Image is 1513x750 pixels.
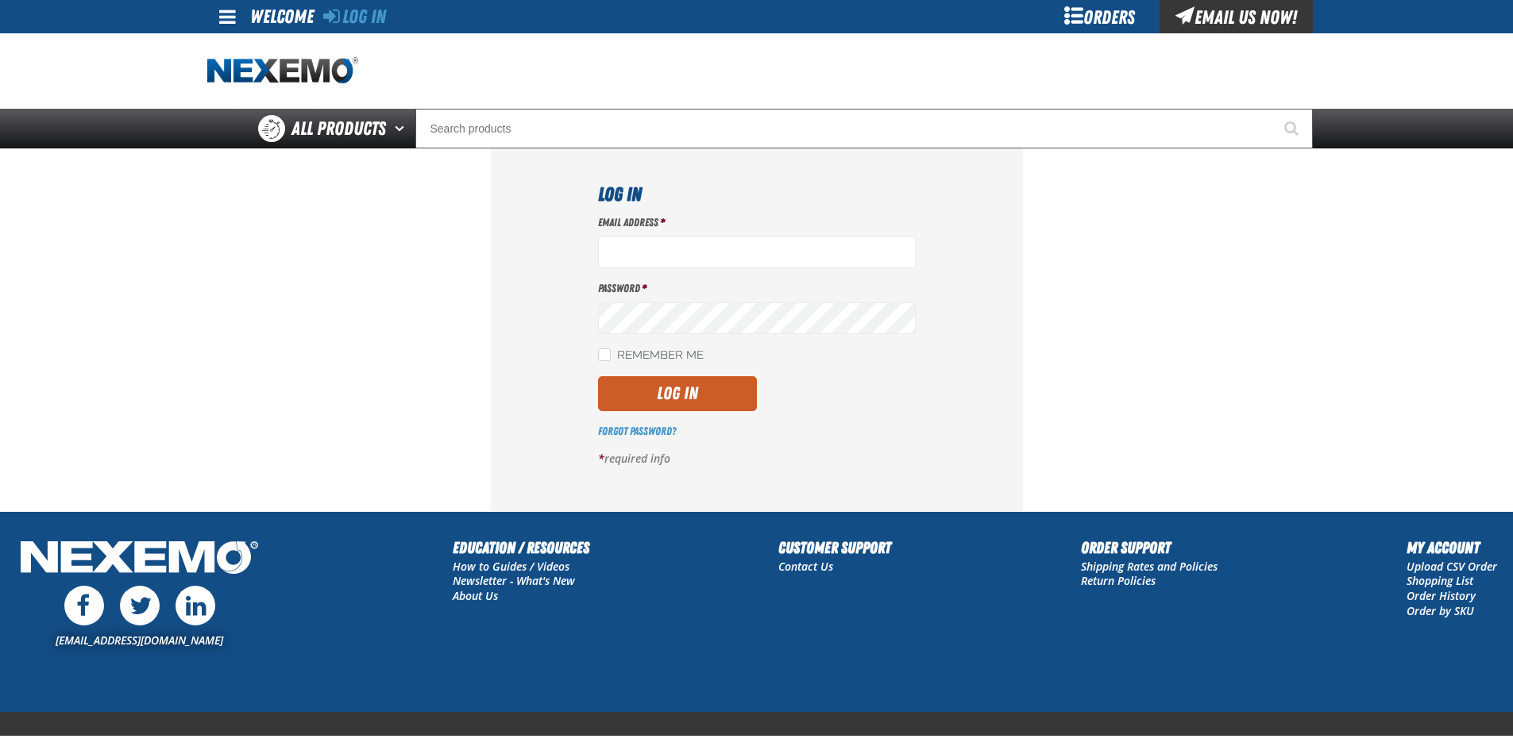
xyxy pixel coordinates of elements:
[598,180,916,209] h1: Log In
[598,376,757,411] button: Log In
[778,559,833,574] a: Contact Us
[453,588,498,603] a: About Us
[1407,559,1497,574] a: Upload CSV Order
[598,281,916,296] label: Password
[323,6,386,28] a: Log In
[1081,573,1156,588] a: Return Policies
[598,425,676,437] a: Forgot Password?
[598,348,704,363] label: Remember Me
[1407,573,1473,588] a: Shopping List
[207,57,358,85] img: Nexemo logo
[415,109,1313,148] input: Search
[453,559,569,574] a: How to Guides / Videos
[453,573,575,588] a: Newsletter - What's New
[1081,559,1218,574] a: Shipping Rates and Policies
[778,536,891,560] h2: Customer Support
[1407,536,1497,560] h2: My Account
[207,57,358,85] a: Home
[1081,536,1218,560] h2: Order Support
[291,114,386,143] span: All Products
[598,452,916,467] p: required info
[1407,588,1476,603] a: Order History
[1407,603,1474,618] a: Order by SKU
[56,633,223,648] a: [EMAIL_ADDRESS][DOMAIN_NAME]
[598,348,611,361] input: Remember Me
[598,215,916,230] label: Email Address
[16,536,263,583] img: Nexemo Logo
[389,109,415,148] button: Open All Products pages
[453,536,589,560] h2: Education / Resources
[1273,109,1313,148] button: Start Searching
